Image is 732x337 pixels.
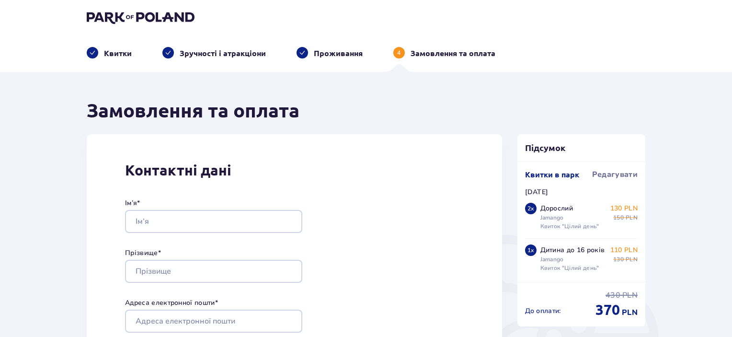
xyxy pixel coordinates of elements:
[525,306,561,316] p: До оплати :
[162,47,266,58] div: Зручності і атракціони
[610,204,638,213] p: 130 PLN
[613,255,624,264] span: 130
[622,307,638,318] span: PLN
[540,213,564,222] p: Jamango
[540,255,564,264] p: Jamango
[397,48,400,57] p: 4
[314,48,363,58] p: Проживання
[297,47,363,58] div: Проживання
[87,99,299,123] h1: Замовлення та оплата
[125,248,161,258] label: Прізвище *
[125,310,302,333] input: Адреса електронної пошти
[104,48,132,58] p: Квитки
[87,11,194,24] img: Park of Poland logo
[411,48,495,58] p: Замовлення та оплата
[626,213,638,222] span: PLN
[622,290,638,301] span: PLN
[87,47,132,58] div: Квитки
[525,203,537,214] div: 2 x
[180,48,266,58] p: Зручності і атракціони
[610,245,638,255] p: 110 PLN
[540,245,605,255] p: Дитина до 16 років
[525,187,549,197] p: [DATE]
[125,298,218,308] label: Адреса електронної пошти *
[525,169,579,180] p: Квитки в парк
[540,222,599,231] p: Квиток "Цілий день"
[393,47,495,58] div: 4Замовлення та оплата
[525,244,537,256] div: 1 x
[125,161,464,179] p: Контактні дані
[626,255,638,264] span: PLN
[613,213,624,222] span: 150
[540,264,599,272] p: Квиток "Цілий день"
[125,260,302,283] input: Прізвище
[517,142,646,153] p: Підсумок
[606,290,620,301] span: 430
[540,204,573,213] p: Дорослий
[595,301,620,319] span: 370
[125,198,140,208] label: Ім’я *
[125,210,302,233] input: Ім’я
[592,169,638,180] span: Редагувати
